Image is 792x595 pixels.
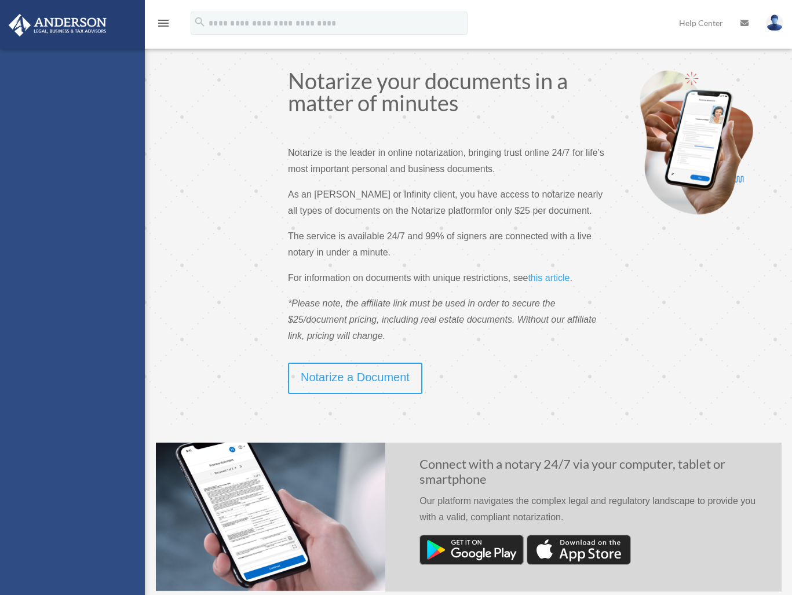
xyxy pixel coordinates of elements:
[570,273,572,283] span: .
[288,273,528,283] span: For information on documents with unique restrictions, see
[528,273,570,283] span: this article
[5,14,110,36] img: Anderson Advisors Platinum Portal
[288,231,592,257] span: The service is available 24/7 and 99% of signers are connected with a live notary in under a minute.
[288,70,605,119] h1: Notarize your documents in a matter of minutes
[156,20,170,30] a: menu
[481,206,592,216] span: for only $25 per document.
[156,16,170,30] i: menu
[636,70,757,215] img: Notarize-hero
[156,443,385,592] img: Notarize Doc-1
[528,273,570,289] a: this article
[419,493,764,535] p: Our platform navigates the complex legal and regulatory landscape to provide you with a valid, co...
[288,148,604,174] span: Notarize is the leader in online notarization, bringing trust online 24/7 for life’s most importa...
[419,457,764,493] h2: Connect with a notary 24/7 via your computer, tablet or smartphone
[288,189,603,216] span: As an [PERSON_NAME] or Infinity client, you have access to notarize nearly all types of documents...
[194,16,206,28] i: search
[288,363,422,394] a: Notarize a Document
[288,298,597,341] span: *Please note, the affiliate link must be used in order to secure the $25/document pricing, includ...
[766,14,783,31] img: User Pic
